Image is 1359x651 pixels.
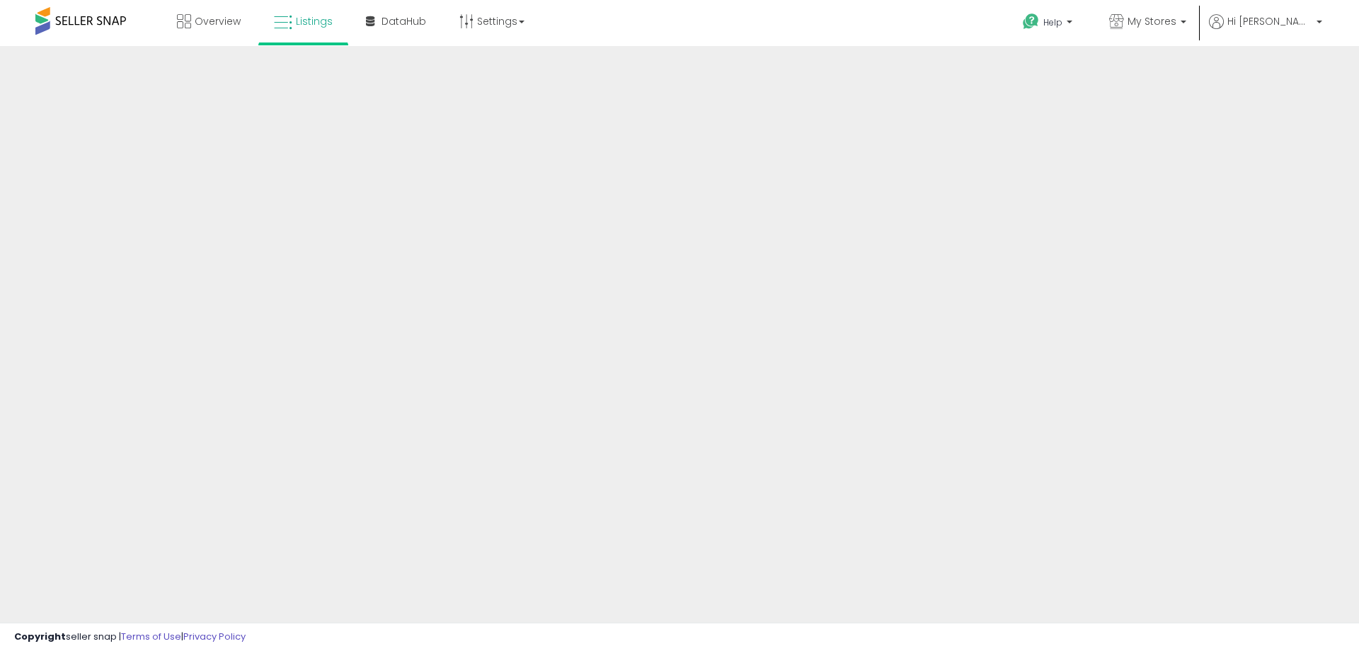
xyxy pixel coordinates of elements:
i: Get Help [1022,13,1040,30]
strong: Copyright [14,630,66,643]
span: My Stores [1128,14,1176,28]
a: Privacy Policy [183,630,246,643]
div: seller snap | | [14,630,246,644]
a: Hi [PERSON_NAME] [1209,14,1322,46]
span: Listings [296,14,333,28]
span: Hi [PERSON_NAME] [1227,14,1312,28]
a: Terms of Use [121,630,181,643]
a: Help [1011,2,1086,46]
span: Overview [195,14,241,28]
span: Help [1043,16,1062,28]
span: DataHub [382,14,426,28]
